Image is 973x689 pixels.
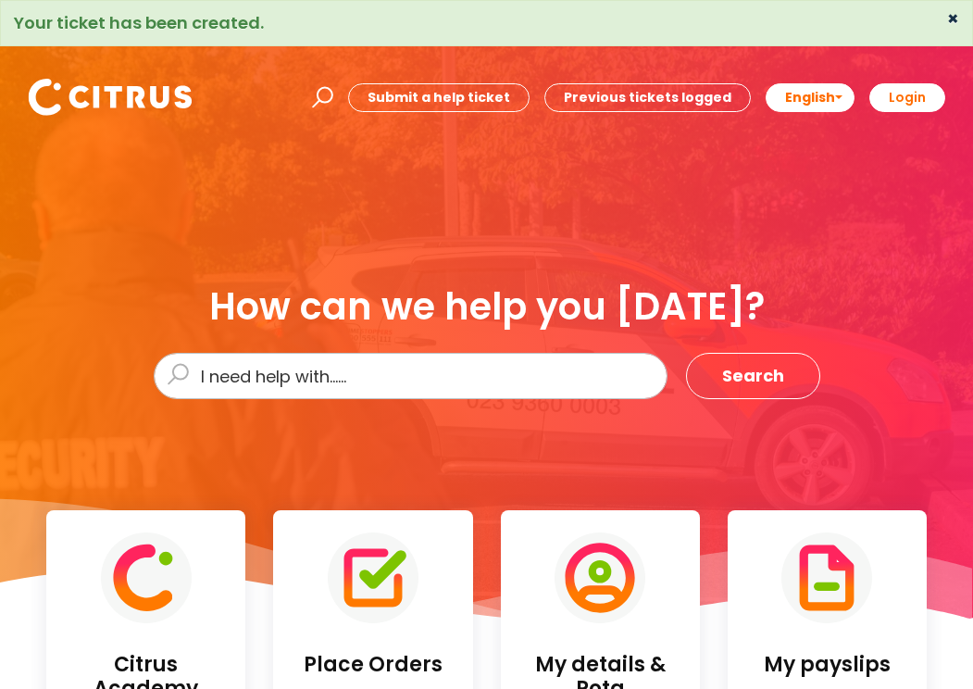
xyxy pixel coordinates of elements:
[686,353,820,399] button: Search
[722,361,784,391] span: Search
[154,286,820,327] div: How can we help you [DATE]?
[785,88,835,106] span: English
[742,653,912,677] h4: My payslips
[947,10,959,27] button: ×
[288,653,457,677] h4: Place Orders
[154,353,667,399] input: I need help with......
[544,83,751,112] a: Previous tickets logged
[348,83,530,112] a: Submit a help ticket
[889,88,926,106] b: Login
[869,83,945,112] a: Login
